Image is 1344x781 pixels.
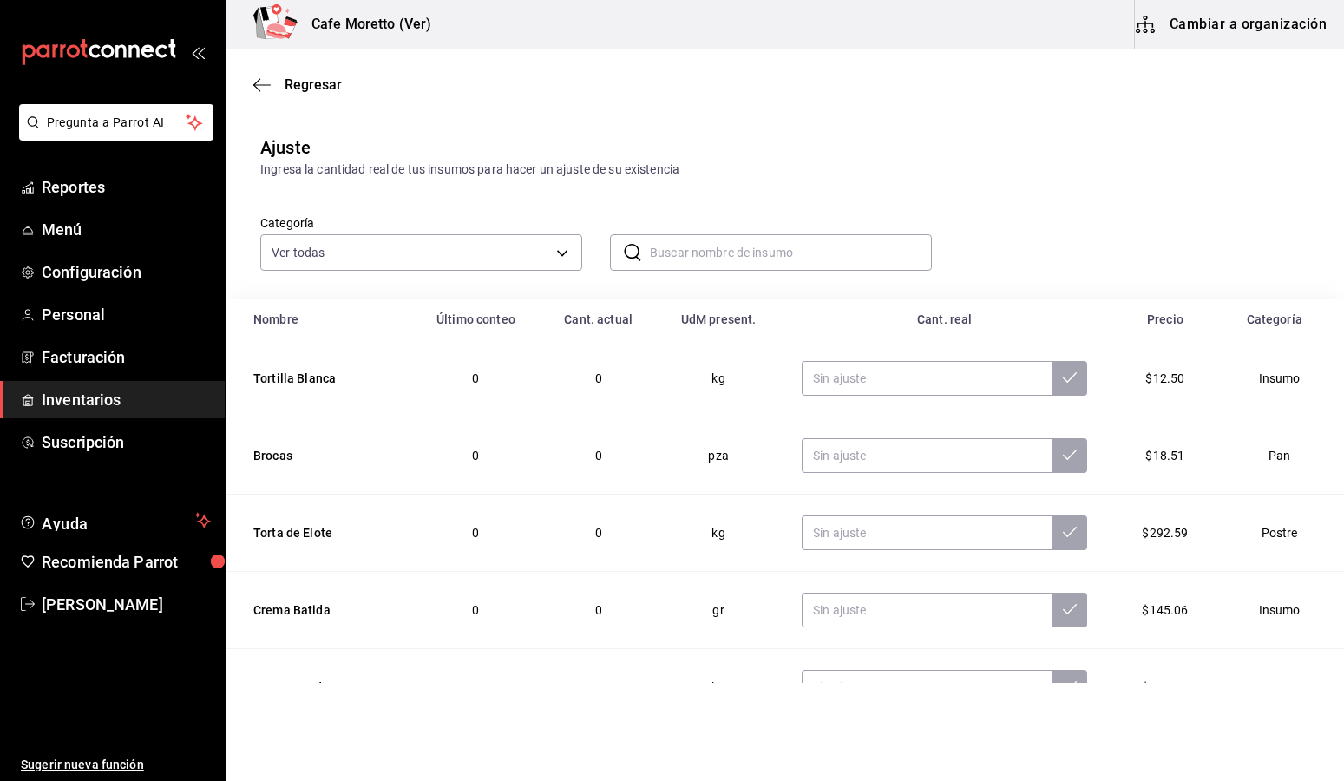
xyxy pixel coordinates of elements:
span: 0 [595,526,602,540]
span: Inventarios [42,388,211,411]
span: Regresar [285,76,342,93]
span: 0 [595,680,602,694]
a: Pregunta a Parrot AI [12,126,213,144]
span: 0 [472,449,479,463]
td: Tortilla Blanca [226,340,411,417]
div: Último conteo [422,312,530,326]
td: Torta de Elote [226,495,411,572]
button: open_drawer_menu [191,45,205,59]
span: $18.51 [1145,449,1184,463]
span: 0 [472,371,479,385]
span: 0 [472,526,479,540]
span: 0 [595,603,602,617]
button: Pregunta a Parrot AI [19,104,213,141]
span: Configuración [42,260,211,284]
span: $292.59 [1142,526,1188,540]
input: Sin ajuste [802,670,1052,705]
td: kg [656,340,781,417]
span: 0 [472,680,479,694]
span: Sugerir nueva función [21,756,211,774]
span: Reportes [42,175,211,199]
input: Buscar nombre de insumo [650,235,932,270]
td: Brocas [226,417,411,495]
span: [PERSON_NAME] [42,593,211,616]
span: Menú [42,218,211,241]
input: Sin ajuste [802,593,1052,627]
td: Insumo [1222,649,1344,726]
td: pza [656,417,781,495]
span: 0 [472,603,479,617]
span: $12.50 [1145,371,1184,385]
span: 0 [595,449,602,463]
input: Sin ajuste [802,438,1052,473]
span: Pregunta a Parrot AI [47,114,187,132]
td: kg [656,495,781,572]
label: Categoría [260,217,582,229]
div: Nombre [253,312,401,326]
div: Categoría [1232,312,1316,326]
input: Sin ajuste [802,361,1052,396]
div: UdM present. [666,312,770,326]
div: Cant. real [791,312,1098,326]
input: Sin ajuste [802,515,1052,550]
span: Suscripción [42,430,211,454]
span: Ayuda [42,510,188,531]
td: Crema Batida [226,572,411,649]
td: Postre [1222,495,1344,572]
div: Precio [1118,312,1211,326]
span: Facturación [42,345,211,369]
td: Insumo [1222,572,1344,649]
td: gr [656,572,781,649]
td: Queso Gouda [226,649,411,726]
div: Ajuste [260,135,311,161]
td: kg [656,649,781,726]
td: Pan [1222,417,1344,495]
h3: Cafe Moretto (Ver) [298,14,431,35]
button: Regresar [253,76,342,93]
span: $145.06 [1142,603,1188,617]
span: $140.00 [1142,680,1188,694]
span: Ver todas [272,244,325,261]
span: 0 [595,371,602,385]
span: Personal [42,303,211,326]
span: Recomienda Parrot [42,550,211,574]
div: Cant. actual [551,312,646,326]
td: Insumo [1222,340,1344,417]
div: Ingresa la cantidad real de tus insumos para hacer un ajuste de su existencia [260,161,1309,179]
